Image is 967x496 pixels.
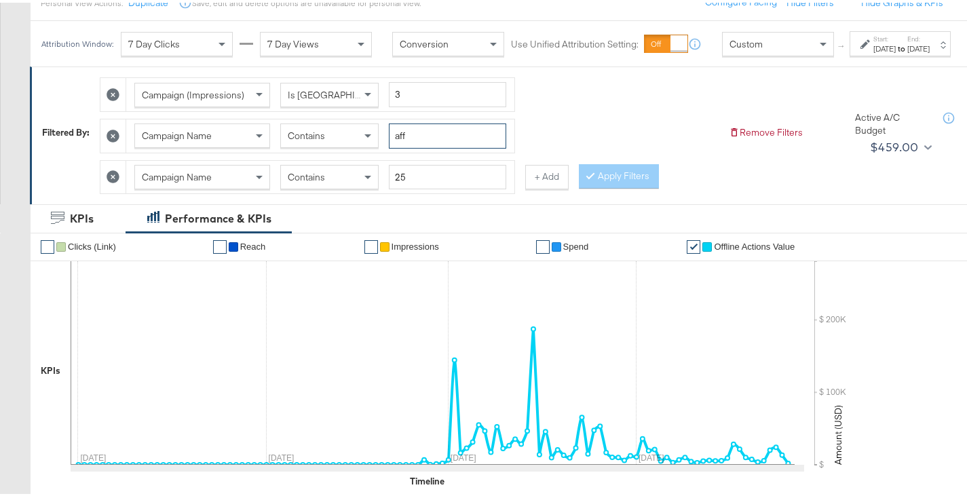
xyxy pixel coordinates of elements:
span: Spend [563,239,589,249]
span: ↑ [835,41,848,46]
input: Enter a search term [389,162,506,187]
div: Filtered By: [42,123,90,136]
a: ✔ [536,237,550,251]
span: 7 Day Views [267,35,319,47]
a: ✔ [41,237,54,251]
span: Campaign Name [142,127,212,139]
label: Start: [873,32,896,41]
button: Remove Filters [729,123,803,136]
div: Timeline [411,472,445,485]
a: ✔ [687,237,700,251]
span: Contains [288,168,325,180]
span: Reach [240,239,266,249]
div: Active A/C Budget [855,109,930,134]
div: KPIs [70,208,94,224]
div: Attribution Window: [41,37,114,46]
button: $459.00 [865,134,934,155]
div: [DATE] [907,41,930,52]
input: Enter a number [389,79,506,104]
a: ✔ [364,237,378,251]
a: ✔ [213,237,227,251]
span: Is [GEOGRAPHIC_DATA] [288,86,392,98]
strong: to [896,41,907,51]
span: Offline Actions Value [714,239,795,249]
label: End: [907,32,930,41]
div: [DATE] [873,41,896,52]
div: Performance & KPIs [165,208,271,224]
div: KPIs [41,362,60,375]
text: Amount (USD) [832,402,844,462]
span: Campaign (Impressions) [142,86,244,98]
span: Impressions [392,239,439,249]
span: Contains [288,127,325,139]
span: Clicks (Link) [68,239,116,249]
span: Custom [729,35,763,47]
label: Use Unified Attribution Setting: [511,35,639,48]
span: 7 Day Clicks [128,35,180,47]
span: Campaign Name [142,168,212,180]
input: Enter a search term [389,121,506,146]
span: Conversion [400,35,449,47]
button: + Add [525,162,569,187]
div: $459.00 [870,134,919,155]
